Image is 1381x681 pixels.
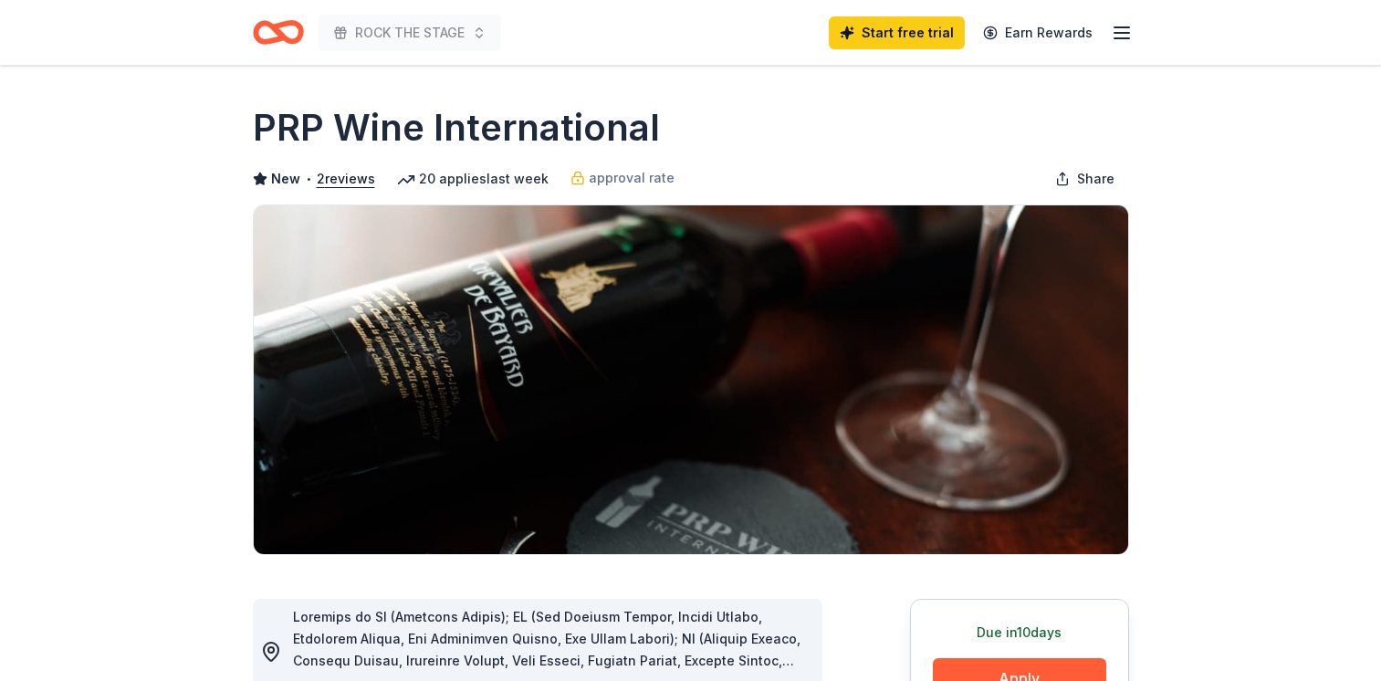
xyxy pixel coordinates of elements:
[319,15,501,51] button: ROCK THE STAGE
[589,167,675,189] span: approval rate
[933,622,1106,644] div: Due in 10 days
[1041,161,1129,197] button: Share
[570,167,675,189] a: approval rate
[397,168,549,190] div: 20 applies last week
[253,11,304,54] a: Home
[829,16,965,49] a: Start free trial
[972,16,1104,49] a: Earn Rewards
[1077,168,1114,190] span: Share
[254,205,1128,554] img: Image for PRP Wine International
[317,168,375,190] button: 2reviews
[305,172,311,186] span: •
[355,22,465,44] span: ROCK THE STAGE
[271,168,300,190] span: New
[253,102,660,153] h1: PRP Wine International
